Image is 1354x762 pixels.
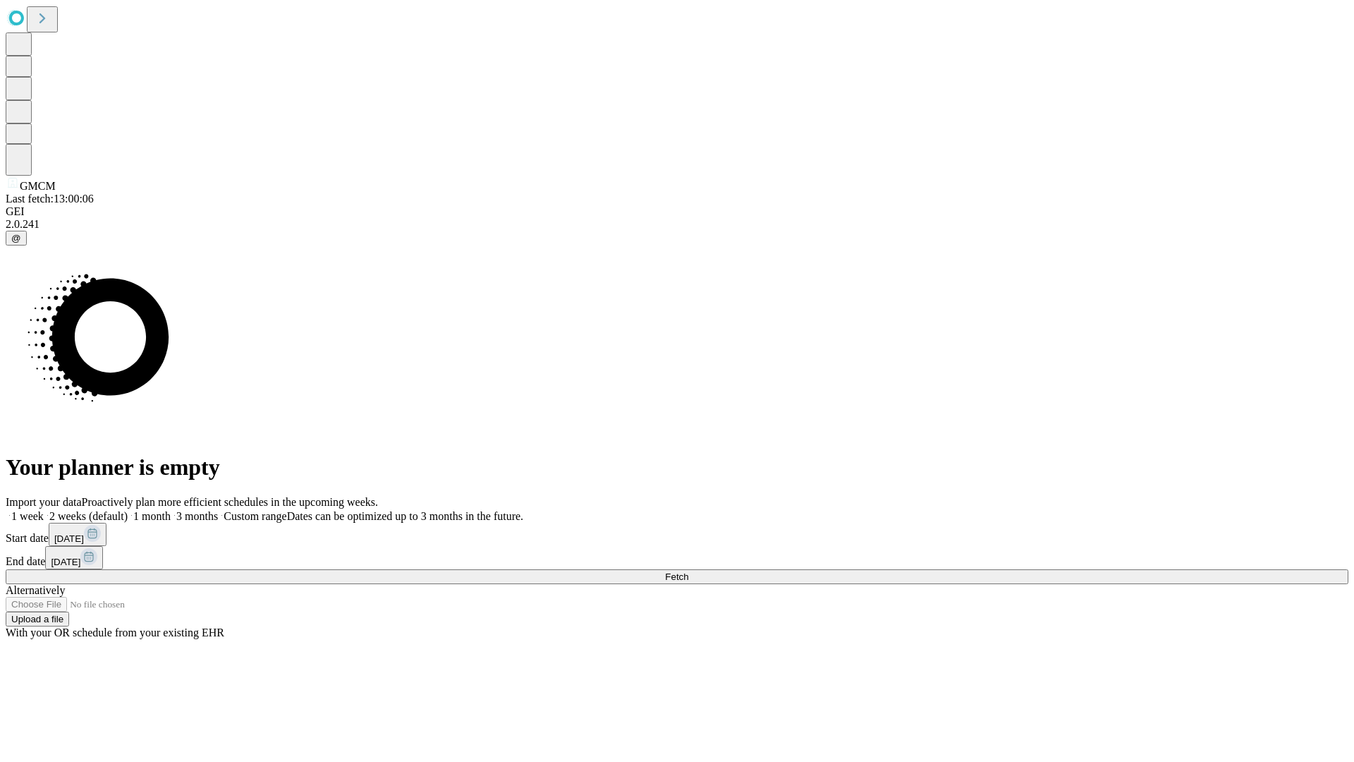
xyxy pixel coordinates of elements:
[49,523,106,546] button: [DATE]
[6,231,27,246] button: @
[6,193,94,205] span: Last fetch: 13:00:06
[45,546,103,569] button: [DATE]
[6,496,82,508] span: Import your data
[11,510,44,522] span: 1 week
[6,218,1348,231] div: 2.0.241
[6,627,224,639] span: With your OR schedule from your existing EHR
[176,510,218,522] span: 3 months
[54,533,84,544] span: [DATE]
[49,510,128,522] span: 2 weeks (default)
[287,510,523,522] span: Dates can be optimized up to 3 months in the future.
[20,180,56,192] span: GMCM
[665,571,688,582] span: Fetch
[6,454,1348,480] h1: Your planner is empty
[6,546,1348,569] div: End date
[6,523,1348,546] div: Start date
[6,584,65,596] span: Alternatively
[11,233,21,243] span: @
[6,612,69,627] button: Upload a file
[6,569,1348,584] button: Fetch
[82,496,378,508] span: Proactively plan more efficient schedules in the upcoming weeks.
[224,510,286,522] span: Custom range
[133,510,171,522] span: 1 month
[6,205,1348,218] div: GEI
[51,557,80,567] span: [DATE]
